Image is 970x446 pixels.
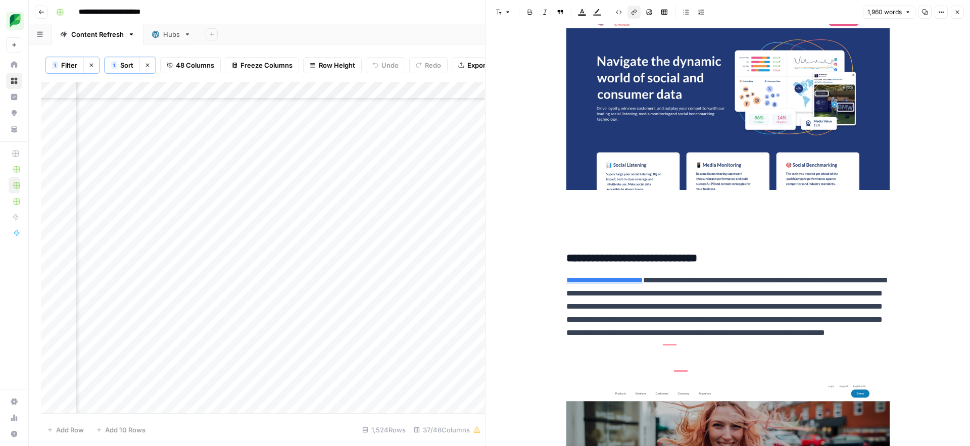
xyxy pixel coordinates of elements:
[381,60,399,70] span: Undo
[61,60,77,70] span: Filter
[6,12,24,30] img: SproutSocial Logo
[6,121,22,137] a: Your Data
[45,57,83,73] button: 1Filter
[105,57,139,73] button: 1Sort
[366,57,405,73] button: Undo
[163,29,180,39] div: Hubs
[6,393,22,410] a: Settings
[105,425,145,435] span: Add 10 Rows
[425,60,441,70] span: Redo
[6,105,22,121] a: Opportunities
[143,24,200,44] a: Hubs
[6,426,22,442] button: Help + Support
[867,8,902,17] span: 1,960 words
[358,422,410,438] div: 1,524 Rows
[120,60,133,70] span: Sort
[160,57,221,73] button: 48 Columns
[452,57,510,73] button: Export CSV
[410,422,485,438] div: 37/48 Columns
[319,60,355,70] span: Row Height
[303,57,362,73] button: Row Height
[176,60,214,70] span: 48 Columns
[240,60,293,70] span: Freeze Columns
[52,24,143,44] a: Content Refresh
[6,73,22,89] a: Browse
[863,6,915,19] button: 1,960 words
[71,29,124,39] div: Content Refresh
[409,57,448,73] button: Redo
[56,425,84,435] span: Add Row
[225,57,299,73] button: Freeze Columns
[467,60,503,70] span: Export CSV
[52,61,58,69] div: 1
[90,422,152,438] button: Add 10 Rows
[113,61,116,69] span: 1
[6,89,22,105] a: Insights
[6,57,22,73] a: Home
[54,61,57,69] span: 1
[6,8,22,33] button: Workspace: SproutSocial
[111,61,117,69] div: 1
[41,422,90,438] button: Add Row
[6,410,22,426] a: Usage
